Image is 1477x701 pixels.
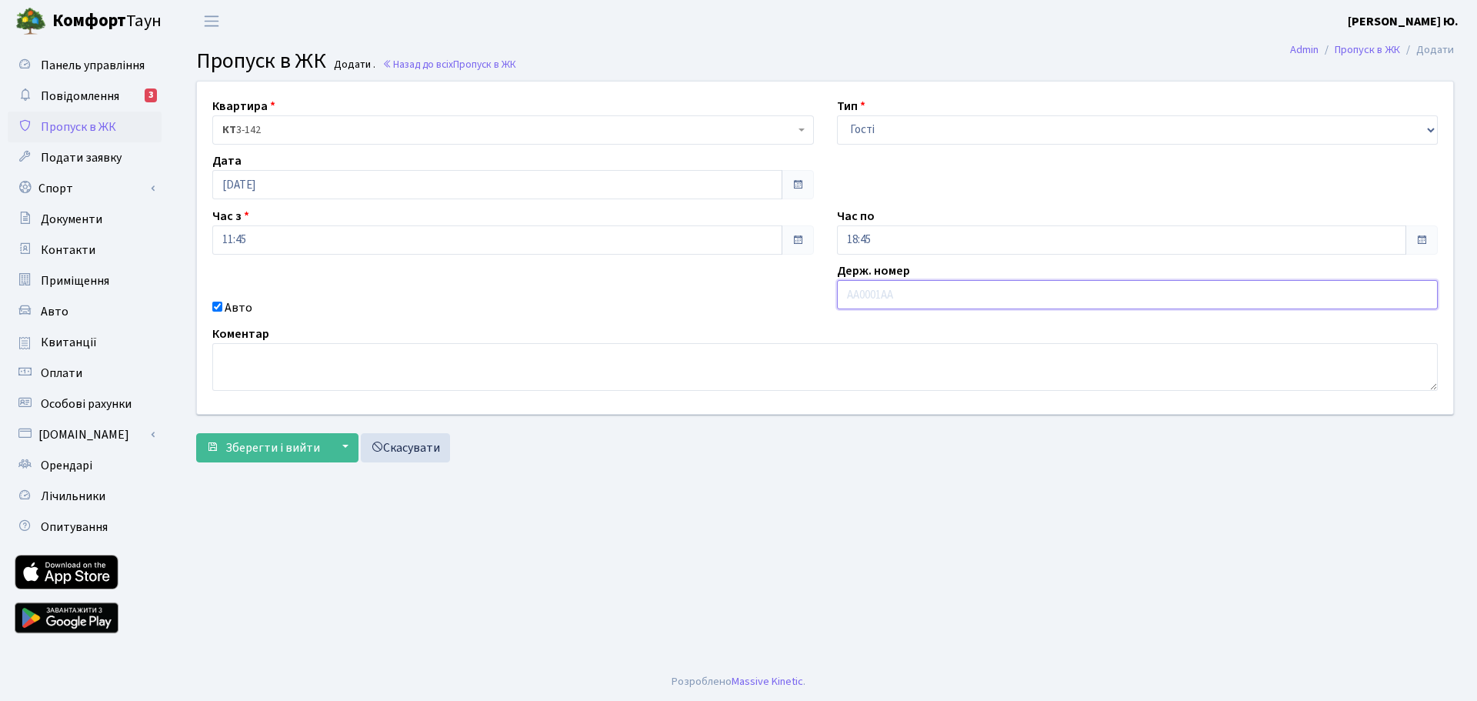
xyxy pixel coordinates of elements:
a: Скасувати [361,433,450,462]
span: Подати заявку [41,149,122,166]
a: [DOMAIN_NAME] [8,419,162,450]
span: <b>КТ</b>&nbsp;&nbsp;&nbsp;&nbsp;3-142 [212,115,814,145]
label: Дата [212,152,242,170]
a: Пропуск в ЖК [8,112,162,142]
a: Авто [8,296,162,327]
label: Тип [837,97,865,115]
a: Контакти [8,235,162,265]
span: Авто [41,303,68,320]
label: Коментар [212,325,269,343]
span: <b>КТ</b>&nbsp;&nbsp;&nbsp;&nbsp;3-142 [222,122,795,138]
a: Панель управління [8,50,162,81]
b: [PERSON_NAME] Ю. [1348,13,1459,30]
span: Особові рахунки [41,396,132,412]
li: Додати [1400,42,1454,58]
div: 3 [145,88,157,102]
a: Назад до всіхПропуск в ЖК [382,57,516,72]
span: Повідомлення [41,88,119,105]
a: Пропуск в ЖК [1335,42,1400,58]
a: Квитанції [8,327,162,358]
b: Комфорт [52,8,126,33]
small: Додати . [331,58,375,72]
a: Особові рахунки [8,389,162,419]
span: Оплати [41,365,82,382]
label: Час з [212,207,249,225]
div: Розроблено . [672,673,805,690]
a: [PERSON_NAME] Ю. [1348,12,1459,31]
img: logo.png [15,6,46,37]
span: Пропуск в ЖК [196,45,326,76]
label: Час по [837,207,875,225]
label: Квартира [212,97,275,115]
a: Повідомлення3 [8,81,162,112]
a: Подати заявку [8,142,162,173]
span: Пропуск в ЖК [41,119,116,135]
span: Лічильники [41,488,105,505]
a: Оплати [8,358,162,389]
span: Панель управління [41,57,145,74]
label: Авто [225,299,252,317]
nav: breadcrumb [1267,34,1477,66]
span: Контакти [41,242,95,259]
label: Держ. номер [837,262,910,280]
span: Документи [41,211,102,228]
b: КТ [222,122,236,138]
span: Опитування [41,519,108,536]
a: Опитування [8,512,162,542]
a: Спорт [8,173,162,204]
span: Пропуск в ЖК [453,57,516,72]
a: Приміщення [8,265,162,296]
input: AA0001AA [837,280,1439,309]
a: Massive Kinetic [732,673,803,689]
a: Документи [8,204,162,235]
span: Квитанції [41,334,97,351]
span: Приміщення [41,272,109,289]
button: Зберегти і вийти [196,433,330,462]
a: Admin [1290,42,1319,58]
a: Орендарі [8,450,162,481]
span: Таун [52,8,162,35]
span: Орендарі [41,457,92,474]
a: Лічильники [8,481,162,512]
span: Зберегти і вийти [225,439,320,456]
button: Переключити навігацію [192,8,231,34]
